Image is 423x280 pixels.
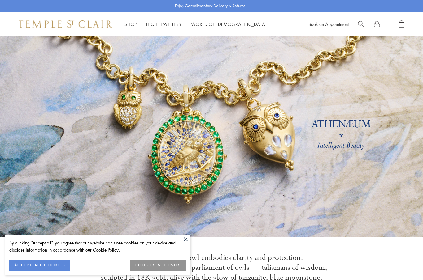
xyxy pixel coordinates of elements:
[146,21,182,27] a: High JewelleryHigh Jewellery
[191,21,267,27] a: World of [DEMOGRAPHIC_DATA]World of [DEMOGRAPHIC_DATA]
[124,20,267,28] nav: Main navigation
[308,21,349,27] a: Book an Appointment
[358,20,364,28] a: Search
[130,260,186,271] button: COOKIES SETTINGS
[19,20,112,28] img: Temple St. Clair
[124,21,137,27] a: ShopShop
[9,239,186,253] div: By clicking “Accept all”, you agree that our website can store cookies on your device and disclos...
[175,3,245,9] p: Enjoy Complimentary Delivery & Returns
[392,251,417,274] iframe: Gorgias live chat messenger
[9,260,70,271] button: ACCEPT ALL COOKIES
[399,20,404,28] a: Open Shopping Bag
